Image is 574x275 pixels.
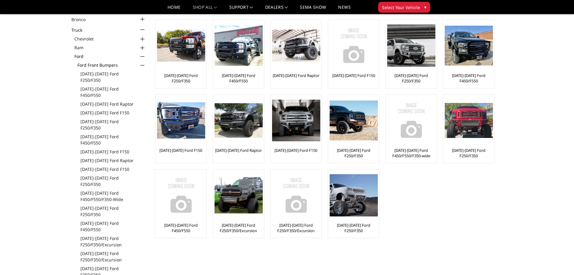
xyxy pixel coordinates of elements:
[80,250,146,263] a: [DATE]-[DATE] Ford F250/F350/Excursion
[77,62,146,68] a: Ford Front Bumpers
[300,5,326,14] a: SEMA Show
[330,148,378,158] a: [DATE]-[DATE] Ford F250/F350
[544,246,574,275] iframe: Chat Widget
[80,71,146,83] a: [DATE]-[DATE] Ford F250/F350
[157,222,205,233] a: [DATE]-[DATE] Ford F450/F550
[157,73,205,84] a: [DATE]-[DATE] Ford F250/F350
[274,148,317,153] a: [DATE]-[DATE] Ford F150
[168,5,180,14] a: Home
[157,171,205,219] img: No Image
[382,4,420,11] span: Select Your Vehicle
[71,27,90,33] a: Truck
[80,175,146,187] a: [DATE]-[DATE] Ford F250/F350
[330,21,378,70] img: No Image
[387,96,435,145] img: No Image
[71,16,93,23] a: Bronco
[159,148,202,153] a: [DATE]-[DATE] Ford F150
[215,73,262,84] a: [DATE]-[DATE] Ford F450/F550
[272,222,320,233] a: [DATE]-[DATE] Ford F250/F350/Excursion
[445,73,493,84] a: [DATE]-[DATE] Ford F450/F550
[80,86,146,98] a: [DATE]-[DATE] Ford F450/F550
[80,157,146,164] a: [DATE]-[DATE] Ford Raptor
[332,73,375,78] a: [DATE]-[DATE] Ford F150
[272,171,320,219] img: No Image
[80,110,146,116] a: [DATE]-[DATE] Ford F150
[424,4,426,10] span: ▾
[445,148,493,158] a: [DATE]-[DATE] Ford F250/F350
[80,149,146,155] a: [DATE]-[DATE] Ford F150
[80,166,146,172] a: [DATE]-[DATE] Ford F150
[273,73,319,78] a: [DATE]-[DATE] Ford Raptor
[80,235,146,248] a: [DATE]-[DATE] Ford F250/F350/Excursion
[338,5,350,14] a: News
[215,222,262,233] a: [DATE]-[DATE] Ford F250/F350/Excursion
[80,220,146,233] a: [DATE]-[DATE] Ford F450/F550
[387,148,435,158] a: [DATE]-[DATE] Ford F450/F550/F350-wide
[80,190,146,203] a: [DATE]-[DATE] Ford F450/F550/F350-wide
[74,36,146,42] a: Chevrolet
[387,73,435,84] a: [DATE]-[DATE] Ford F250/F350
[80,133,146,146] a: [DATE]-[DATE] Ford F450/F550
[80,101,146,107] a: [DATE]-[DATE] Ford Raptor
[193,5,217,14] a: shop all
[74,53,146,59] a: Ford
[378,2,430,13] button: Select Your Vehicle
[215,148,262,153] a: [DATE]-[DATE] Ford Raptor
[265,5,288,14] a: Dealers
[80,118,146,131] a: [DATE]-[DATE] Ford F250/F350
[229,5,253,14] a: Support
[330,222,378,233] a: [DATE]-[DATE] Ford F250/F350
[74,44,146,51] a: Ram
[80,205,146,218] a: [DATE]-[DATE] Ford F250/F350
